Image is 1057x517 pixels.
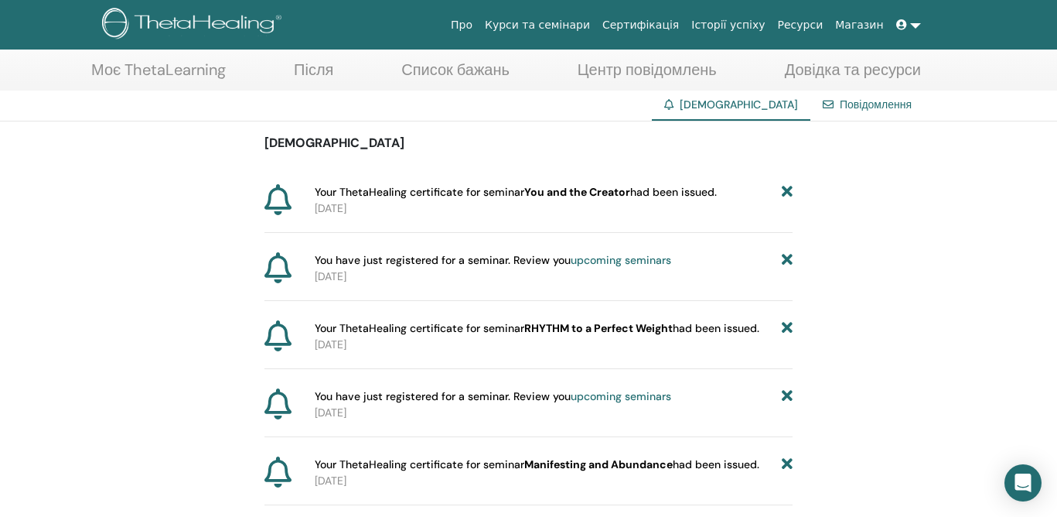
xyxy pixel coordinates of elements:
[772,11,830,39] a: Ресурси
[315,337,793,353] p: [DATE]
[315,473,793,489] p: [DATE]
[524,185,630,199] b: You and the Creator
[315,320,759,337] span: Your ThetaHealing certificate for seminar had been issued.
[685,11,771,39] a: Історії успіху
[680,98,798,111] span: [DEMOGRAPHIC_DATA]
[91,60,226,91] a: Моє ThetaLearning
[315,200,793,217] p: [DATE]
[315,269,793,285] p: [DATE]
[315,457,759,473] span: Your ThetaHealing certificate for seminar had been issued.
[315,184,717,200] span: Your ThetaHealing certificate for seminar had been issued.
[315,389,671,405] span: You have just registered for a seminar. Review you
[264,134,793,152] p: [DEMOGRAPHIC_DATA]
[1004,464,1042,502] div: Open Intercom Messenger
[596,11,685,39] a: Сертифікація
[840,98,912,111] a: Повідомлення
[445,11,479,39] a: Про
[785,60,921,91] a: Довідка та ресурси
[294,60,333,91] a: Після
[571,253,671,267] a: upcoming seminars
[524,321,673,335] b: RHYTHM to a Perfect Weight
[578,60,717,91] a: Центр повідомлень
[571,389,671,403] a: upcoming seminars
[479,11,596,39] a: Курси та семінари
[401,60,510,91] a: Список бажань
[829,11,889,39] a: Магазин
[524,457,673,471] b: Manifesting and Abundance
[102,8,287,43] img: logo.png
[315,405,793,421] p: [DATE]
[315,252,671,269] span: You have just registered for a seminar. Review you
